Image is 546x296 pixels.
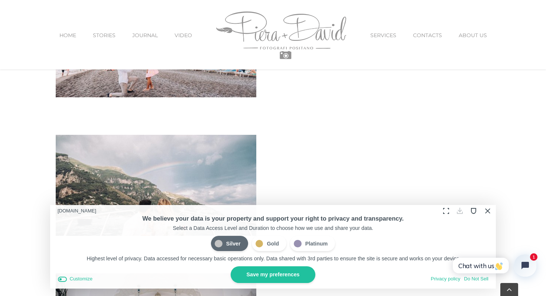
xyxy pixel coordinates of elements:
a: VIDEO [175,20,192,51]
span: HOME [59,33,76,38]
div: [DOMAIN_NAME] [58,206,96,216]
button: Close Cookie Compliance [481,205,493,217]
label: Platinum [290,236,335,251]
button: Expand Toggle [441,205,452,217]
iframe: Tidio Chat [441,244,546,296]
a: CONTACTS [413,20,442,51]
span: VIDEO [175,33,192,38]
p: Highest level of privacy. Data accessed for necessary basic operations only. Data shared with 3rd... [58,255,488,263]
button: Download Consent [454,205,466,217]
a: HOME [59,20,76,51]
button: Save my preferences [231,266,315,283]
span: We believe your data is your property and support your right to privacy and transparency. [142,215,404,222]
span: STORIES [93,33,116,38]
a: SERVICES [370,20,396,51]
button: Customize [58,275,92,283]
a: JOURNAL [132,20,158,51]
span: SERVICES [370,33,396,38]
img: Piera Plus David Photography Positano Logo [216,12,346,59]
span: ABOUT US [459,33,487,38]
a: ABOUT US [459,20,487,51]
a: STORIES [93,20,116,51]
label: Gold [252,236,286,251]
label: Silver [211,236,248,251]
div: Select a Data Access Level and Duration to choose how we use and share your data. [58,224,488,232]
button: Privacy policy [431,275,460,283]
span: JOURNAL [132,33,158,38]
button: Protection Status: On [468,205,479,217]
span: CONTACTS [413,33,442,38]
